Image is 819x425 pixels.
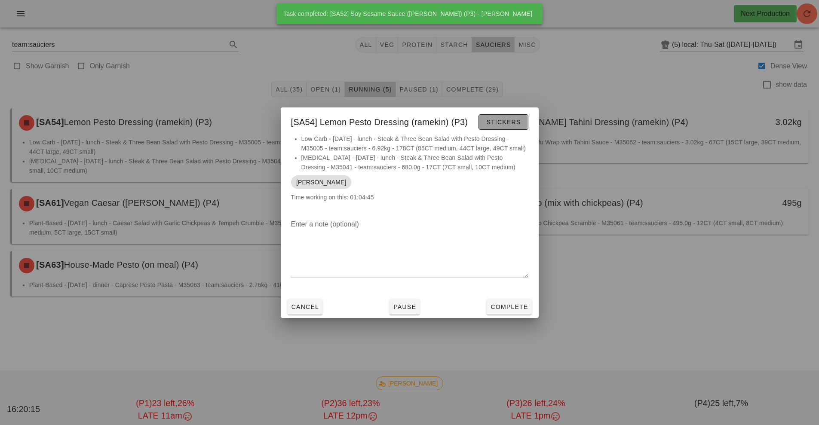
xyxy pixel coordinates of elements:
button: Stickers [479,114,528,130]
button: Pause [390,299,420,315]
button: Cancel [288,299,323,315]
div: Time working on this: 01:04:45 [281,134,539,211]
button: Complete [487,299,531,315]
li: Low Carb - [DATE] - lunch - Steak & Three Bean Salad with Pesto Dressing - M35005 - team:sauciers... [301,134,528,153]
div: [SA54] Lemon Pesto Dressing (ramekin) (P3) [281,107,539,134]
span: Pause [393,303,416,310]
span: Complete [490,303,528,310]
span: [PERSON_NAME] [296,175,346,189]
li: [MEDICAL_DATA] - [DATE] - lunch - Steak & Three Bean Salad with Pesto Dressing - M35041 - team:sa... [301,153,528,172]
span: Stickers [486,119,521,125]
span: Cancel [291,303,319,310]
